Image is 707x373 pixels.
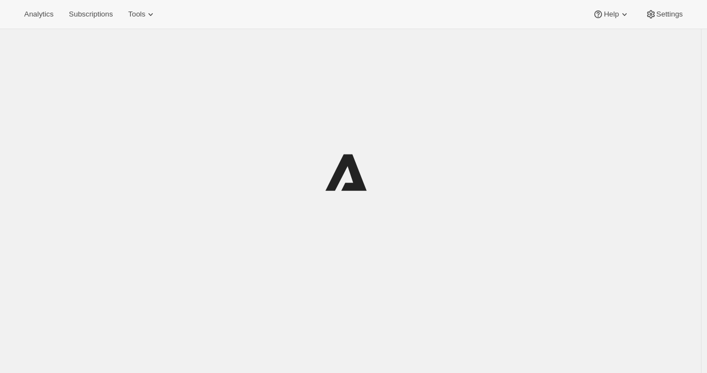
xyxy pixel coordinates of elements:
[639,7,689,22] button: Settings
[18,7,60,22] button: Analytics
[121,7,163,22] button: Tools
[128,10,145,19] span: Tools
[24,10,53,19] span: Analytics
[69,10,113,19] span: Subscriptions
[62,7,119,22] button: Subscriptions
[656,10,683,19] span: Settings
[604,10,618,19] span: Help
[586,7,636,22] button: Help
